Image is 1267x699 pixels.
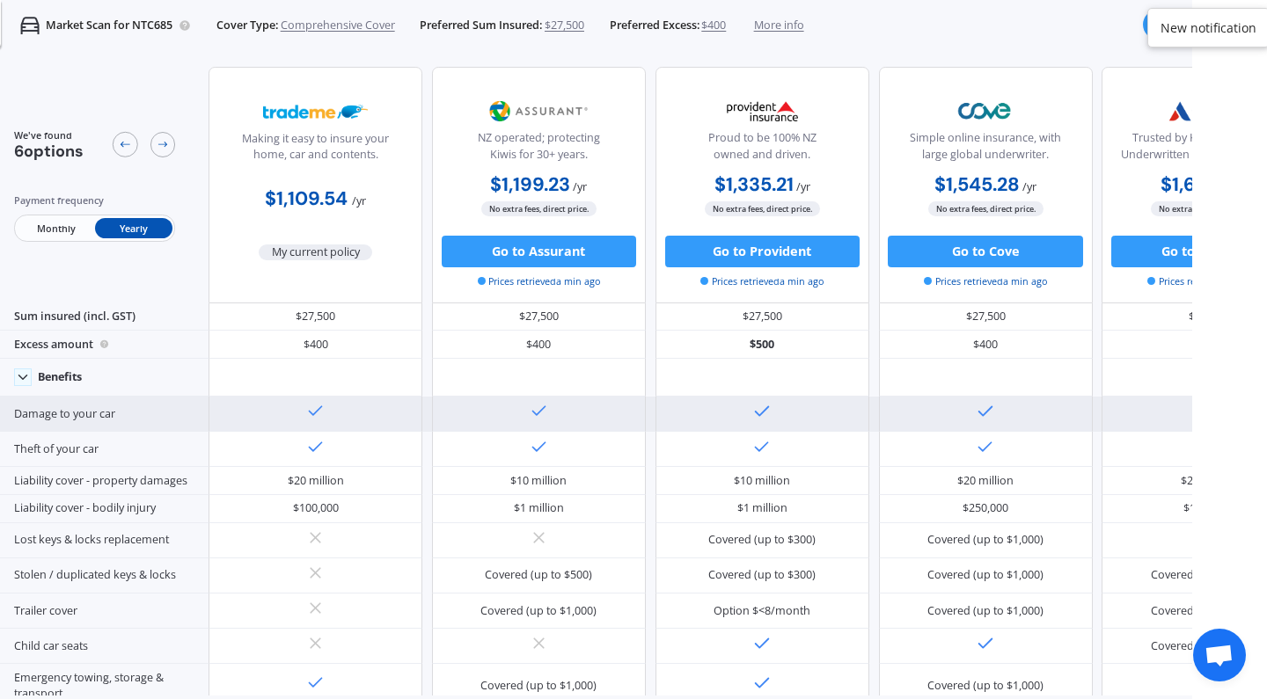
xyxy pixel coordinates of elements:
div: $20 million [1181,473,1237,489]
span: Comprehensive Cover [281,18,395,33]
div: $27,500 [432,303,646,331]
div: $27,500 [655,303,869,331]
div: Covered (up to $300) [708,567,816,583]
div: $20 million [288,473,344,489]
img: Cove.webp [934,91,1038,131]
span: We've found [14,128,84,142]
div: Covered (up to $300) [708,532,816,548]
button: Go to Provident [665,236,860,267]
span: Yearly [95,218,172,238]
div: $10 million [734,473,790,489]
span: No extra fees, direct price. [481,201,597,216]
div: Covered (if kept in car) [1151,638,1266,654]
div: Making it easy to insure your home, car and contents. [223,131,409,171]
b: $1,545.28 [934,172,1020,197]
div: $400 [879,331,1093,359]
span: Prices retrieved a min ago [924,274,1047,288]
div: $500 [655,331,869,359]
div: $400 [432,331,646,359]
span: Preferred Excess: [610,18,699,33]
div: Payment frequency [14,193,176,208]
div: Covered (up to $1,000) [480,678,597,694]
div: Covered (up to $1,000) [927,678,1044,694]
span: / yr [1022,179,1036,194]
div: $100,000 [293,500,339,516]
div: $1 million [1183,500,1234,516]
b: $1,109.54 [265,186,348,211]
b: $1,617.56 [1161,172,1241,197]
div: New notification [1161,19,1256,37]
span: Monthly [17,218,94,238]
span: No extra fees, direct price. [928,201,1044,216]
div: Covered (up to $1,000) [927,603,1044,619]
div: Covered (up to $500) [485,567,592,583]
div: Covered (up to $1,000) [927,567,1044,583]
button: Go to Assurant [442,236,636,267]
b: $1,335.21 [714,172,794,197]
div: $27,500 [879,303,1093,331]
span: Prices retrieved a min ago [478,274,601,288]
div: Option $<8/month [714,603,810,619]
p: Market Scan for NTC685 [46,18,172,33]
img: Autosure.webp [1156,91,1261,131]
span: 6 options [14,141,84,162]
div: Covered (up to $1,000) [1151,603,1267,619]
div: Proud to be 100% NZ owned and driven. [669,130,855,170]
img: Trademe.webp [263,91,368,131]
div: Covered (up to $1,000) [927,532,1044,548]
div: $1 million [737,500,787,516]
div: $250,000 [963,500,1008,516]
b: $1,199.23 [490,172,570,197]
div: $1 million [514,500,564,516]
span: My current policy [259,244,372,260]
span: / yr [796,179,810,194]
div: Simple online insurance, with large global underwriter. [892,130,1079,170]
span: / yr [352,193,366,208]
span: No extra fees, direct price. [1151,201,1266,216]
span: No extra fees, direct price. [705,201,820,216]
div: Covered (up to $1,000) [480,603,597,619]
span: / yr [573,179,587,194]
div: Covered (up to $1,000) [1151,567,1267,583]
img: Assurant.png [487,91,591,131]
div: NZ operated; protecting Kiwis for 30+ years. [445,130,632,170]
span: More info [754,18,804,33]
span: Cover Type: [216,18,278,33]
div: $20 million [957,473,1014,489]
div: $10 million [510,473,567,489]
span: $27,500 [545,18,584,33]
div: Benefits [38,370,82,384]
span: $400 [701,18,726,33]
img: Provident.png [710,91,815,131]
img: car.f15378c7a67c060ca3f3.svg [20,16,40,35]
button: Go to Cove [888,236,1082,267]
div: $400 [209,331,422,359]
div: $27,500 [209,303,422,331]
span: Prices retrieved a min ago [700,274,824,288]
span: Preferred Sum Insured: [420,18,542,33]
a: Open chat [1193,629,1246,681]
